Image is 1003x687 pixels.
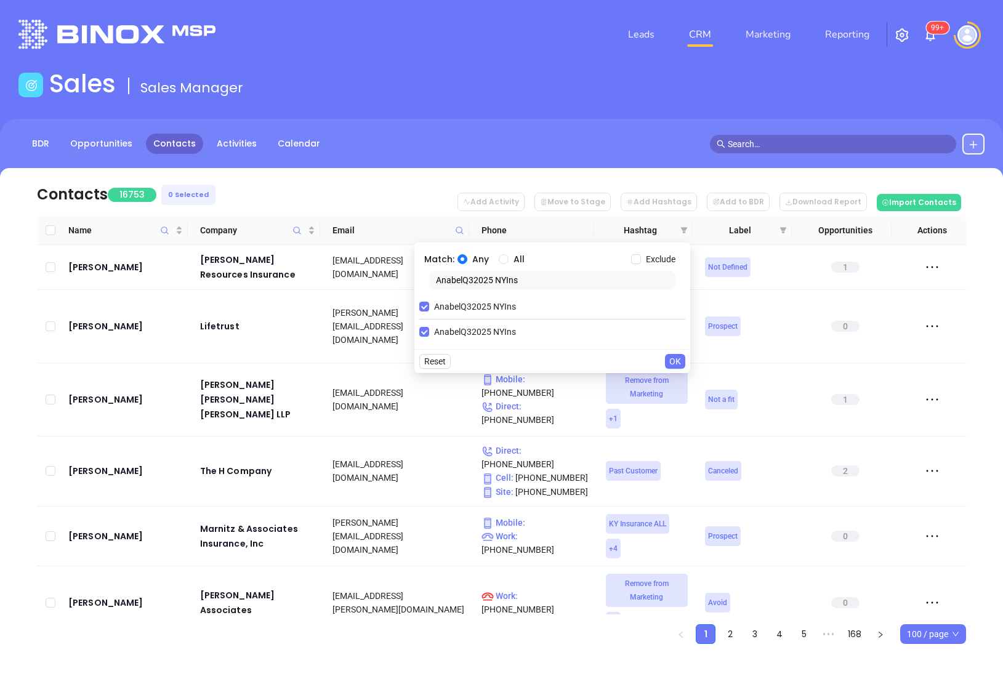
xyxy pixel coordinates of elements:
img: logo [18,20,216,49]
span: Exclude [641,252,680,266]
li: Next 5 Pages [819,624,839,644]
p: [PHONE_NUMBER] [481,372,589,400]
span: Site : [481,487,514,497]
span: Avoid [708,596,727,609]
span: Direct : [481,446,522,456]
li: 4 [770,624,789,644]
a: 3 [746,625,764,643]
span: filter [777,221,789,239]
a: Marnitz & Associates Insurance, Inc [200,521,315,551]
a: [PERSON_NAME] [68,260,183,275]
a: [PERSON_NAME] Associates [200,588,315,617]
span: Remove from Marketing [609,374,685,401]
span: Mobile : [481,374,525,384]
a: CRM [684,22,716,47]
div: [PERSON_NAME][EMAIL_ADDRESS][DOMAIN_NAME] [332,306,464,347]
a: BDR [25,134,57,154]
span: Remove from Marketing [609,577,685,604]
button: Reset [419,354,451,369]
span: Canceled [708,464,738,478]
span: AnabelQ32025 NYIns [429,325,521,339]
a: 1 [696,625,715,643]
span: ••• [819,624,839,644]
span: left [677,631,685,638]
div: Match: [419,247,685,271]
span: 16753 [108,188,156,202]
span: Mobile : [481,518,525,528]
span: Work : [481,591,518,601]
span: Sales Manager [140,78,243,97]
li: 2 [720,624,740,644]
p: [PHONE_NUMBER] [481,589,589,616]
a: 2 [721,625,739,643]
th: Name [63,216,188,245]
div: [EMAIL_ADDRESS][DOMAIN_NAME] [332,386,464,413]
span: Company [200,223,305,237]
p: [PHONE_NUMBER] [481,529,589,556]
a: Leads [623,22,659,47]
li: 5 [794,624,814,644]
span: Not Defined [708,260,747,274]
span: Past Customer [609,464,658,478]
span: Name [68,223,173,237]
th: Phone [469,216,594,245]
a: 168 [844,625,865,643]
a: Lifetrust [200,319,315,334]
span: 2 [831,465,860,476]
p: [PHONE_NUMBER] [481,471,589,484]
span: All [509,252,530,266]
span: Reset [424,355,446,368]
th: Actions [892,216,966,245]
a: 5 [795,625,813,643]
span: filter [680,227,688,234]
span: filter [678,221,690,239]
span: Email [332,223,450,237]
th: Company [188,216,320,245]
a: [PERSON_NAME] [68,392,183,407]
div: 0 Selected [161,185,216,205]
div: [PERSON_NAME][EMAIL_ADDRESS][DOMAIN_NAME] [332,516,464,556]
span: + 4 [609,542,618,555]
a: [PERSON_NAME] [68,529,183,544]
span: Any [467,252,494,266]
p: [PHONE_NUMBER] [481,444,589,471]
div: [EMAIL_ADDRESS][PERSON_NAME][DOMAIN_NAME] [332,589,464,616]
a: 4 [770,625,789,643]
span: Label [705,223,775,237]
span: 0 [831,597,860,608]
a: Marketing [741,22,796,47]
li: 1 [696,624,715,644]
li: Previous Page [671,624,691,644]
span: right [877,631,884,638]
button: OK [665,354,685,369]
a: [PERSON_NAME] [PERSON_NAME] [PERSON_NAME] LLP [200,377,315,422]
button: right [871,624,890,644]
li: Next Page [871,624,890,644]
a: Reporting [820,22,874,47]
button: left [671,624,691,644]
a: Opportunities [63,134,140,154]
a: Calendar [270,134,328,154]
span: 100 / page [907,625,959,643]
li: 168 [844,624,866,644]
a: The H Company [200,464,315,478]
a: Contacts [146,134,203,154]
th: Opportunities [792,216,891,245]
a: [PERSON_NAME] [68,595,183,610]
a: [PERSON_NAME] Resources Insurance [200,252,315,282]
img: iconNotification [923,28,938,42]
div: [PERSON_NAME] [68,464,183,478]
span: 1 [831,394,860,405]
span: Cell : [481,473,514,483]
span: Prospect [708,319,738,333]
span: 0 [831,321,860,332]
div: [EMAIL_ADDRESS][DOMAIN_NAME] [332,457,464,484]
